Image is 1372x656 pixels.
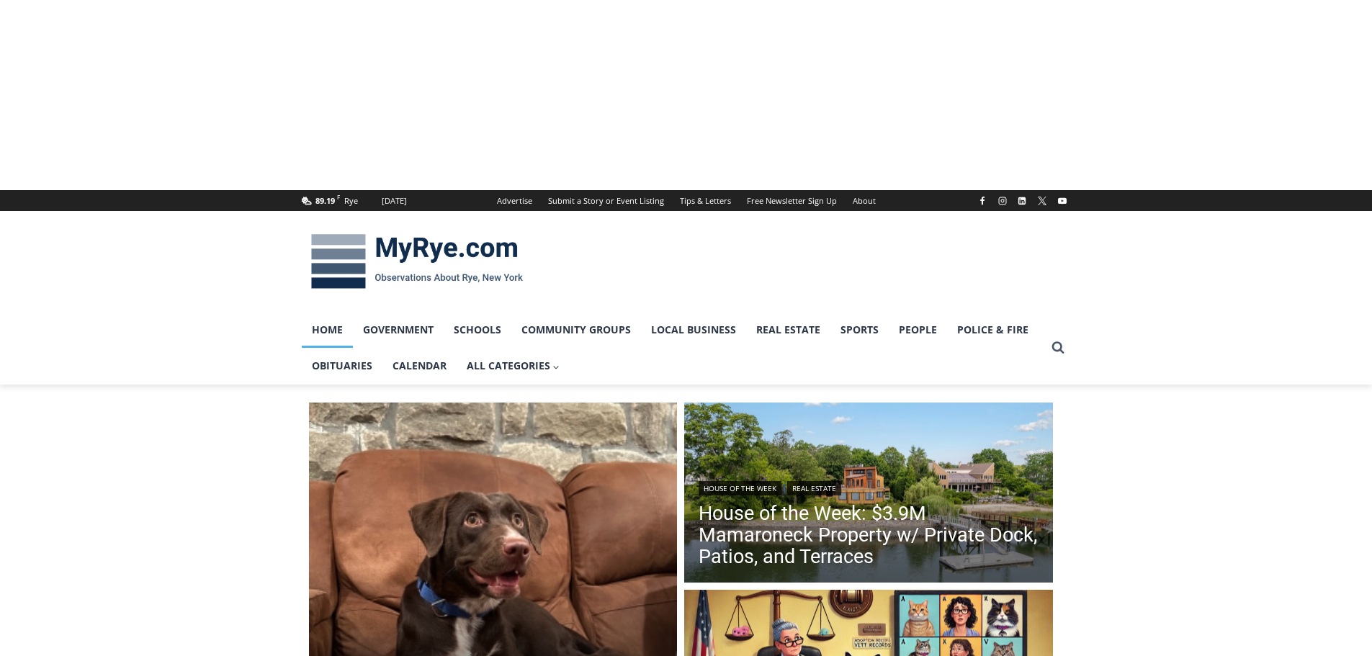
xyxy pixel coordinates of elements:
a: Government [353,312,444,348]
div: [DATE] [382,194,407,207]
a: Tips & Letters [672,190,739,211]
a: Real Estate [787,481,841,495]
a: Local Business [641,312,746,348]
span: All Categories [467,358,560,374]
a: About [845,190,884,211]
a: Advertise [489,190,540,211]
a: Real Estate [746,312,830,348]
div: Rye [344,194,358,207]
a: YouTube [1054,192,1071,210]
a: House of the Week [699,481,781,495]
nav: Primary Navigation [302,312,1045,385]
a: People [889,312,947,348]
a: Police & Fire [947,312,1039,348]
a: All Categories [457,348,570,384]
a: Read More House of the Week: $3.9M Mamaroneck Property w/ Private Dock, Patios, and Terraces [684,403,1053,587]
a: Submit a Story or Event Listing [540,190,672,211]
span: 89.19 [315,195,335,206]
a: Obituaries [302,348,382,384]
a: Sports [830,312,889,348]
a: Community Groups [511,312,641,348]
img: 1160 Greacen Point Road, Mamaroneck [684,403,1053,587]
img: MyRye.com [302,224,532,299]
a: X [1034,192,1051,210]
a: Linkedin [1013,192,1031,210]
a: Home [302,312,353,348]
a: Schools [444,312,511,348]
div: | [699,478,1039,495]
a: Free Newsletter Sign Up [739,190,845,211]
a: Calendar [382,348,457,384]
a: Facebook [974,192,991,210]
a: House of the Week: $3.9M Mamaroneck Property w/ Private Dock, Patios, and Terraces [699,503,1039,567]
a: Instagram [994,192,1011,210]
nav: Secondary Navigation [489,190,884,211]
button: View Search Form [1045,335,1071,361]
span: F [337,193,340,201]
